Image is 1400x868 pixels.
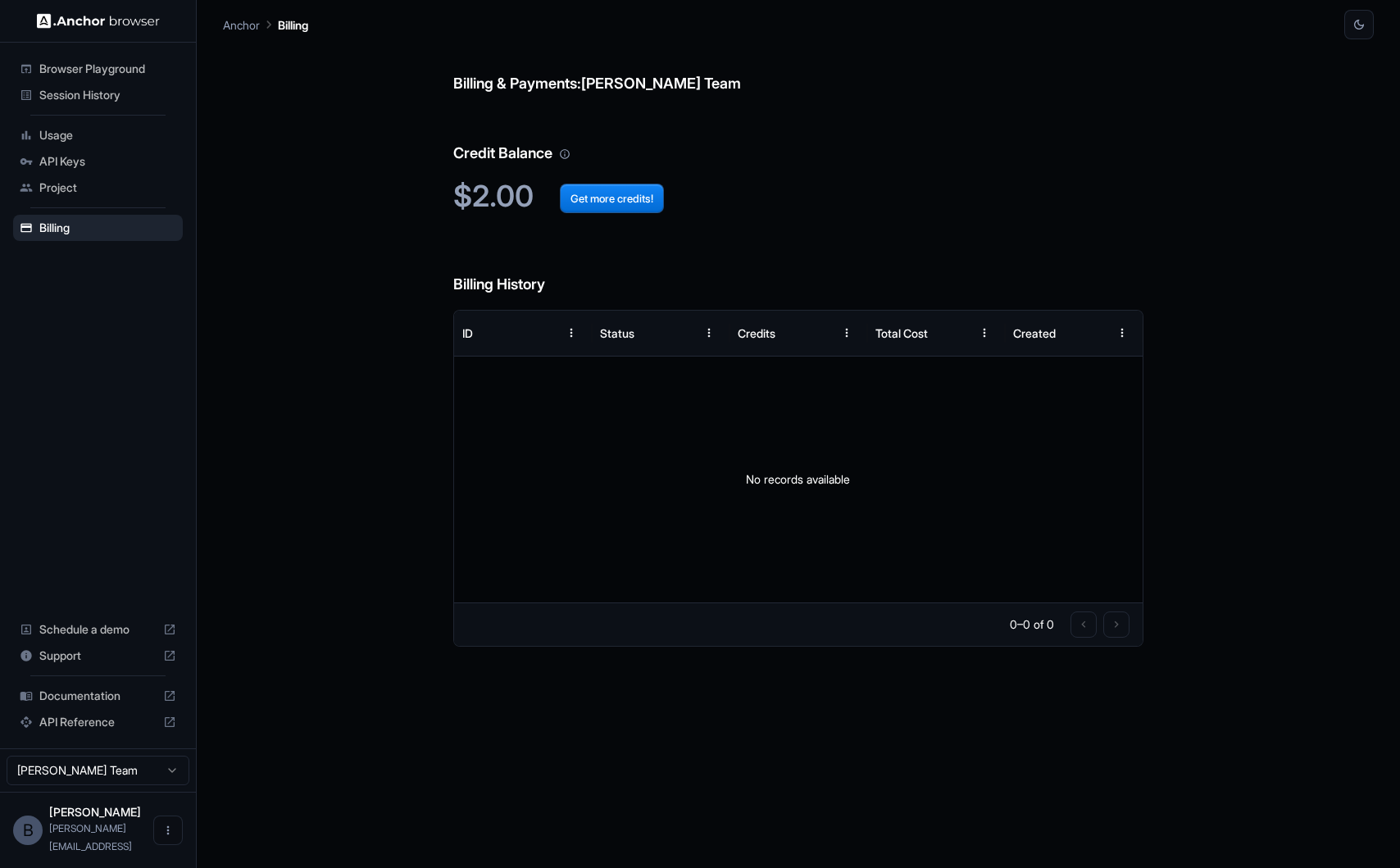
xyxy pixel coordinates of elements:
nav: breadcrumb [223,16,308,34]
span: Schedule a demo [39,621,157,638]
div: Credits [738,326,775,340]
button: Sort [802,318,832,348]
div: Schedule a demo [13,616,183,643]
div: Total Cost [875,326,928,340]
div: No records available [454,357,1143,602]
h2: $2.00 [453,179,1143,214]
div: API Reference [13,709,183,735]
button: Sort [665,318,694,348]
div: Project [13,175,183,201]
span: Browser Playground [39,61,176,77]
button: Sort [940,318,970,348]
h6: Billing & Payments: [PERSON_NAME] Team [453,39,1143,96]
div: Support [13,643,183,669]
span: Project [39,180,176,196]
span: brian@trypond.ai [49,822,132,852]
span: Billing [39,220,176,236]
button: Get more credits! [560,184,664,213]
button: Menu [694,318,724,348]
button: Menu [557,318,586,348]
span: Usage [39,127,176,143]
span: Session History [39,87,176,103]
button: Menu [1107,318,1137,348]
div: Created [1013,326,1056,340]
span: API Reference [39,714,157,730]
span: Brian Williams [49,805,141,819]
div: Session History [13,82,183,108]
button: Sort [1078,318,1107,348]
div: Usage [13,122,183,148]
div: ID [462,326,473,340]
svg: Your credit balance will be consumed as you use the API. Visit the usage page to view a breakdown... [559,148,570,160]
button: Open menu [153,816,183,845]
button: Menu [970,318,999,348]
button: Menu [832,318,861,348]
h6: Billing History [453,240,1143,297]
button: Sort [527,318,557,348]
span: API Keys [39,153,176,170]
p: Billing [278,16,308,34]
div: Documentation [13,683,183,709]
span: Documentation [39,688,157,704]
p: Anchor [223,16,260,34]
div: API Keys [13,148,183,175]
div: Billing [13,215,183,241]
div: Browser Playground [13,56,183,82]
img: Anchor Logo [37,13,160,29]
p: 0–0 of 0 [1010,616,1054,633]
div: B [13,816,43,845]
h6: Credit Balance [453,109,1143,166]
div: Status [600,326,634,340]
span: Support [39,648,157,664]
